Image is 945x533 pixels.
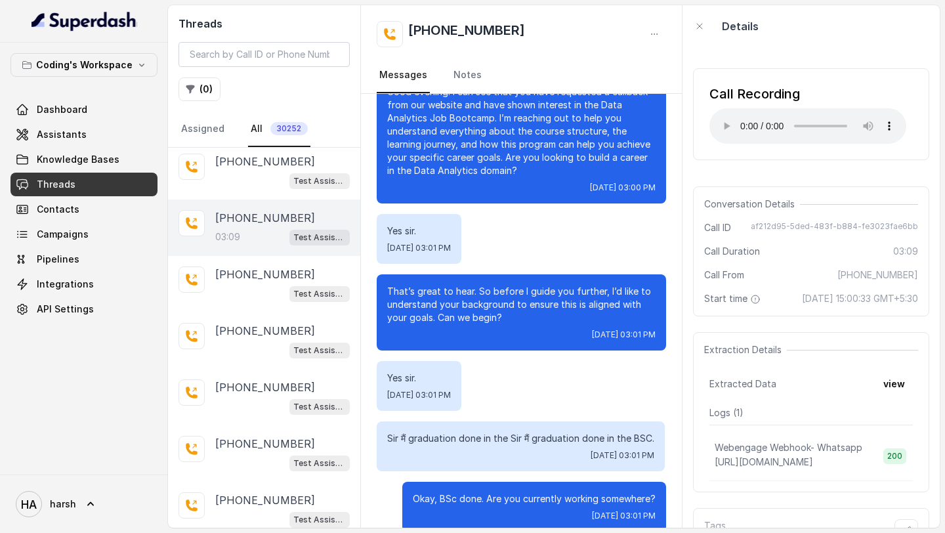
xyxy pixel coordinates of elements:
p: 03:09 [215,230,240,244]
span: Pipelines [37,253,79,266]
p: Yes sir. [387,224,451,238]
a: API Settings [10,297,157,321]
a: Dashboard [10,98,157,121]
p: [PHONE_NUMBER] [215,323,315,339]
audio: Your browser does not support the audio element. [709,108,906,144]
span: 30252 [270,122,308,135]
a: Messages [377,58,430,93]
h2: [PHONE_NUMBER] [408,21,525,47]
p: Test Assistant-3 [293,344,346,357]
a: Threads [10,173,157,196]
span: 200 [883,448,906,464]
p: Webengage Webhook- Whatsapp [715,441,862,454]
span: Call Duration [704,245,760,258]
a: Knowledge Bases [10,148,157,171]
a: Notes [451,58,484,93]
span: [URL][DOMAIN_NAME] [715,456,813,467]
span: Threads [37,178,75,191]
a: Contacts [10,198,157,221]
p: That’s great to hear. So before I guide you further, I’d like to understand your background to en... [387,285,656,324]
button: view [875,372,913,396]
h2: Threads [178,16,350,32]
p: [PHONE_NUMBER] [215,210,315,226]
span: Conversation Details [704,198,800,211]
span: Contacts [37,203,79,216]
span: [PHONE_NUMBER] [837,268,918,282]
p: Okay, BSc done. Are you currently working somewhere? [413,492,656,505]
span: 03:09 [893,245,918,258]
span: af212d95-5ded-483f-b884-fe3023fae6bb [751,221,918,234]
img: light.svg [31,11,137,32]
nav: Tabs [377,58,666,93]
span: Assistants [37,128,87,141]
span: Dashboard [37,103,87,116]
div: Call Recording [709,85,906,103]
p: [PHONE_NUMBER] [215,492,315,508]
a: All30252 [248,112,310,147]
span: Campaigns [37,228,89,241]
text: HA [21,498,37,511]
p: Test Assistant-3 [293,400,346,414]
span: Start time [704,292,763,305]
span: [DATE] 03:01 PM [591,450,654,461]
a: Campaigns [10,223,157,246]
span: Extracted Data [709,377,776,391]
span: [DATE] 03:01 PM [592,330,656,340]
span: Call From [704,268,744,282]
span: Extraction Details [704,343,787,356]
span: harsh [50,498,76,511]
a: Assistants [10,123,157,146]
p: [PHONE_NUMBER] [215,266,315,282]
p: Good evening. I can see that you have requested a callback from our website and have shown intere... [387,85,656,177]
p: Details [722,18,759,34]
input: Search by Call ID or Phone Number [178,42,350,67]
span: Integrations [37,278,94,291]
button: Coding's Workspace [10,53,157,77]
a: Assigned [178,112,227,147]
p: Test Assistant-3 [293,457,346,470]
a: Pipelines [10,247,157,271]
span: API Settings [37,303,94,316]
p: Test Assistant-3 [293,513,346,526]
a: harsh [10,486,157,522]
p: [PHONE_NUMBER] [215,379,315,395]
p: Test Assistant-3 [293,288,346,301]
p: [PHONE_NUMBER] [215,436,315,452]
span: [DATE] 03:01 PM [387,243,451,253]
a: Integrations [10,272,157,296]
span: Knowledge Bases [37,153,119,166]
p: [PHONE_NUMBER] [215,154,315,169]
button: (0) [178,77,220,101]
span: [DATE] 03:01 PM [387,390,451,400]
nav: Tabs [178,112,350,147]
span: [DATE] 03:00 PM [590,182,656,193]
span: [DATE] 03:01 PM [592,511,656,521]
p: Coding's Workspace [36,57,133,73]
p: Sir मैं graduation done in the Sir मैं graduation done in the BSC. [387,432,654,445]
span: [DATE] 15:00:33 GMT+5:30 [802,292,918,305]
p: Yes sir. [387,372,451,385]
p: Test Assistant-3 [293,231,346,244]
p: Test Assistant-3 [293,175,346,188]
span: Call ID [704,221,731,234]
p: Logs ( 1 ) [709,406,913,419]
